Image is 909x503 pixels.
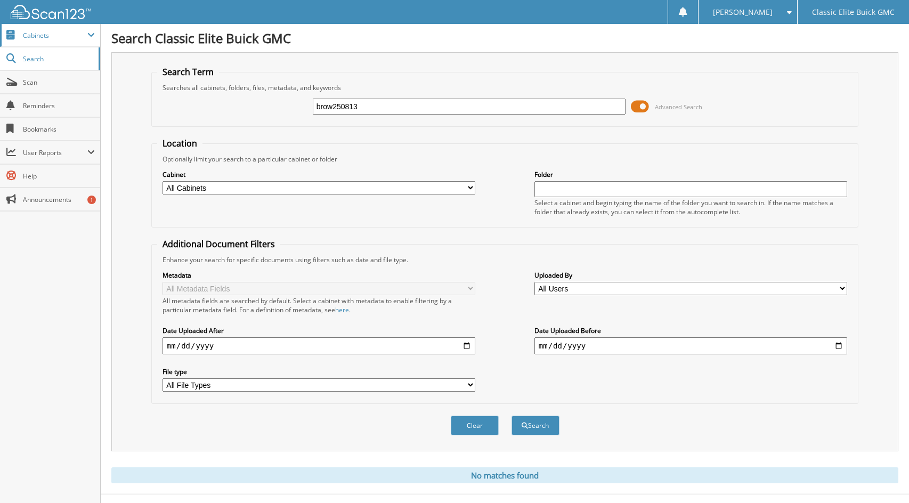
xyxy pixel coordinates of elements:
[87,196,96,204] div: 1
[157,238,280,250] legend: Additional Document Filters
[11,5,91,19] img: scan123-logo-white.svg
[534,170,847,179] label: Folder
[534,198,847,216] div: Select a cabinet and begin typing the name of the folder you want to search in. If the name match...
[23,78,95,87] span: Scan
[163,296,475,314] div: All metadata fields are searched by default. Select a cabinet with metadata to enable filtering b...
[335,305,349,314] a: here
[163,337,475,354] input: start
[23,31,87,40] span: Cabinets
[23,125,95,134] span: Bookmarks
[157,155,853,164] div: Optionally limit your search to a particular cabinet or folder
[812,9,895,15] span: Classic Elite Buick GMC
[451,416,499,435] button: Clear
[534,337,847,354] input: end
[23,172,95,181] span: Help
[23,148,87,157] span: User Reports
[512,416,559,435] button: Search
[157,255,853,264] div: Enhance your search for specific documents using filters such as date and file type.
[534,326,847,335] label: Date Uploaded Before
[111,29,898,47] h1: Search Classic Elite Buick GMC
[713,9,773,15] span: [PERSON_NAME]
[163,170,475,179] label: Cabinet
[23,54,93,63] span: Search
[23,101,95,110] span: Reminders
[534,271,847,280] label: Uploaded By
[111,467,898,483] div: No matches found
[655,103,702,111] span: Advanced Search
[163,271,475,280] label: Metadata
[163,326,475,335] label: Date Uploaded After
[157,137,202,149] legend: Location
[157,66,219,78] legend: Search Term
[157,83,853,92] div: Searches all cabinets, folders, files, metadata, and keywords
[163,367,475,376] label: File type
[23,195,95,204] span: Announcements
